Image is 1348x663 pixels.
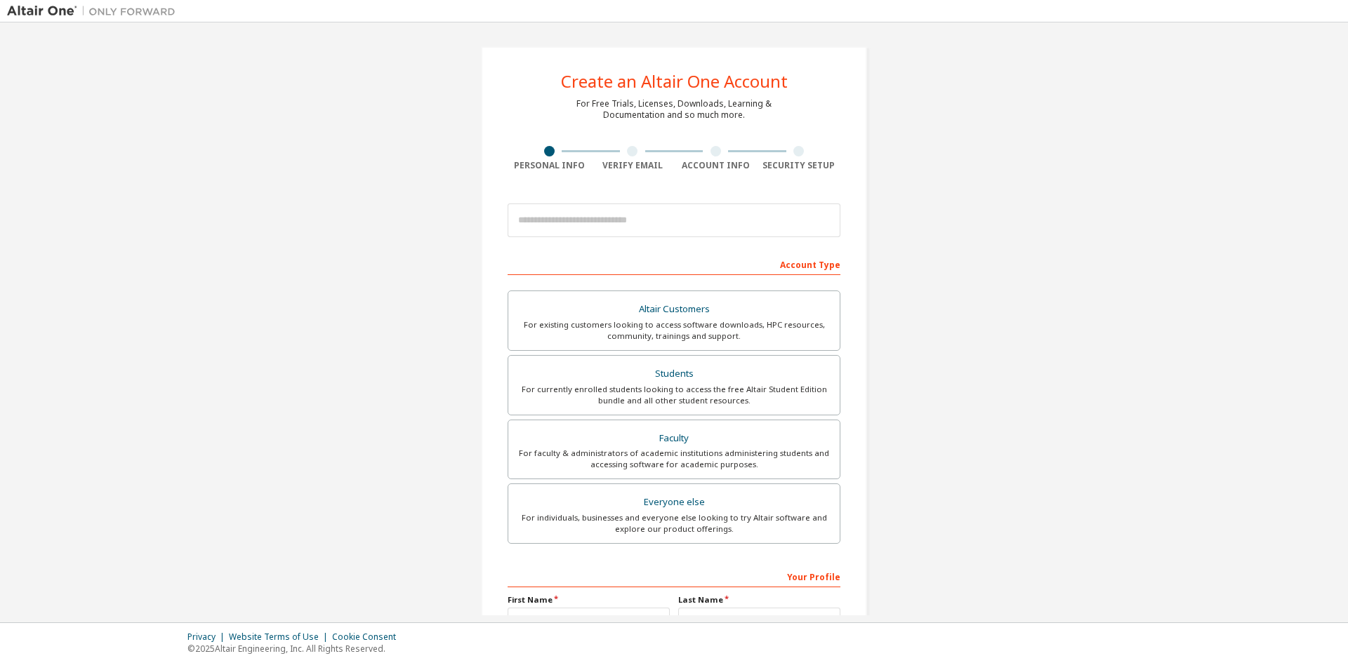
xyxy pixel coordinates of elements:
div: For individuals, businesses and everyone else looking to try Altair software and explore our prod... [517,512,831,535]
div: Privacy [187,631,229,643]
div: Account Info [674,160,758,171]
div: For Free Trials, Licenses, Downloads, Learning & Documentation and so much more. [576,98,772,121]
div: Students [517,364,831,384]
div: Account Type [508,253,840,275]
div: Security Setup [758,160,841,171]
div: Faculty [517,429,831,448]
img: Altair One [7,4,183,18]
div: Verify Email [591,160,675,171]
label: Last Name [678,594,840,605]
div: For faculty & administrators of academic institutions administering students and accessing softwa... [517,448,831,470]
div: For existing customers looking to access software downloads, HPC resources, community, trainings ... [517,319,831,342]
p: © 2025 Altair Engineering, Inc. All Rights Reserved. [187,643,404,655]
div: Cookie Consent [332,631,404,643]
div: Altair Customers [517,300,831,319]
div: Website Terms of Use [229,631,332,643]
div: Create an Altair One Account [561,73,788,90]
div: Everyone else [517,493,831,512]
div: Personal Info [508,160,591,171]
div: For currently enrolled students looking to access the free Altair Student Edition bundle and all ... [517,384,831,406]
div: Your Profile [508,565,840,587]
label: First Name [508,594,670,605]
